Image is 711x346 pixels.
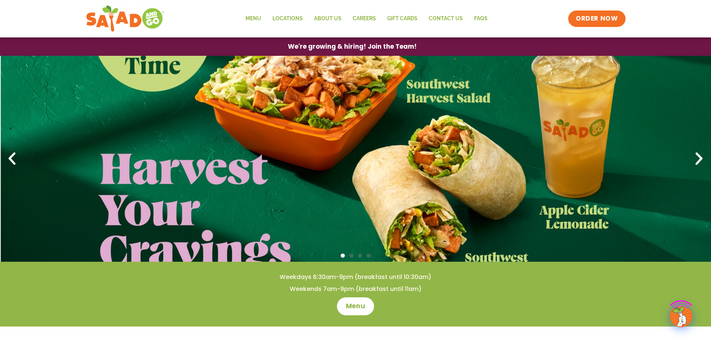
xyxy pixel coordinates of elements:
div: Next slide [691,151,707,167]
nav: Menu [240,10,493,27]
span: Menu [346,302,365,311]
a: Menu [240,10,267,27]
h4: Weekends 7am-9pm (breakfast until 11am) [15,285,696,293]
img: new-SAG-logo-768×292 [86,4,165,34]
a: Locations [267,10,308,27]
a: About Us [308,10,347,27]
span: Go to slide 4 [367,254,371,258]
span: Go to slide 1 [341,254,345,258]
span: We're growing & hiring! Join the Team! [288,43,417,50]
a: FAQs [469,10,493,27]
a: We're growing & hiring! Join the Team! [277,38,428,55]
h4: Weekdays 6:30am-9pm (breakfast until 10:30am) [15,273,696,281]
a: ORDER NOW [568,10,625,27]
span: Go to slide 3 [358,254,362,258]
a: Contact Us [423,10,469,27]
a: Menu [337,297,374,315]
a: GIFT CARDS [382,10,423,27]
div: Previous slide [4,151,20,167]
span: ORDER NOW [576,14,618,23]
span: Go to slide 2 [349,254,353,258]
a: Careers [347,10,382,27]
